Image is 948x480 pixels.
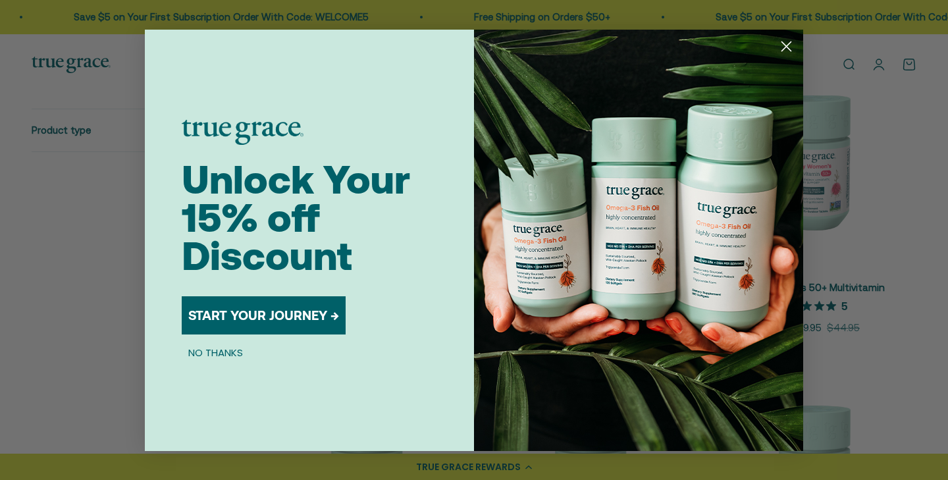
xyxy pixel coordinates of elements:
img: 098727d5-50f8-4f9b-9554-844bb8da1403.jpeg [474,30,803,451]
button: NO THANKS [182,345,250,361]
button: Close dialog [775,35,798,58]
span: Unlock Your 15% off Discount [182,157,410,279]
button: START YOUR JOURNEY → [182,296,346,334]
img: logo placeholder [182,120,303,145]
